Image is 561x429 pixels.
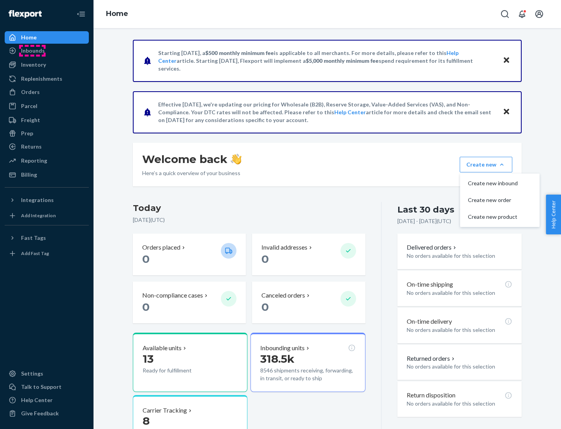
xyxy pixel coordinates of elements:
[5,194,89,206] button: Integrations
[143,344,182,353] p: Available units
[143,352,153,365] span: 13
[133,333,247,392] button: Available units13Ready for fulfillment
[546,195,561,234] button: Help Center
[5,154,89,167] a: Reporting
[142,291,203,300] p: Non-compliance cases
[407,326,512,334] p: No orders available for this selection
[73,6,89,22] button: Close Navigation
[5,140,89,153] a: Returns
[462,175,538,192] button: Create new inbound
[133,234,246,275] button: Orders placed 0
[143,367,215,374] p: Ready for fulfillment
[462,192,538,209] button: Create new order
[514,6,530,22] button: Open notifications
[260,352,295,365] span: 318.5k
[21,396,53,404] div: Help Center
[5,100,89,112] a: Parcel
[21,47,45,55] div: Inbounds
[5,58,89,71] a: Inventory
[407,391,455,400] p: Return disposition
[21,75,62,83] div: Replenishments
[106,9,128,18] a: Home
[21,102,37,110] div: Parcel
[5,381,89,393] a: Talk to Support
[334,109,366,115] a: Help Center
[407,252,512,260] p: No orders available for this selection
[501,55,512,66] button: Close
[21,370,43,378] div: Settings
[21,234,46,242] div: Fast Tags
[531,6,547,22] button: Open account menu
[5,247,89,260] a: Add Fast Tag
[133,282,246,323] button: Non-compliance cases 0
[21,143,42,151] div: Returns
[133,216,365,224] p: [DATE] ( UTC )
[158,101,495,124] p: Effective [DATE], we're updating our pricing for Wholesale (B2B), Reserve Storage, Value-Added Se...
[260,344,305,353] p: Inbounding units
[5,232,89,244] button: Fast Tags
[5,209,89,222] a: Add Integration
[205,50,274,56] span: $500 monthly minimum fee
[460,157,512,172] button: Create newCreate new inboundCreate new orderCreate new product
[5,367,89,380] a: Settings
[407,243,458,252] button: Delivered orders
[142,152,242,166] h1: Welcome back
[143,414,150,427] span: 8
[21,61,46,69] div: Inventory
[231,154,242,165] img: hand-wave emoji
[142,243,180,252] p: Orders placed
[252,282,365,323] button: Canceled orders 0
[261,252,269,266] span: 0
[21,88,40,96] div: Orders
[261,300,269,314] span: 0
[5,44,89,57] a: Inbounds
[21,212,56,219] div: Add Integration
[158,49,495,73] p: Starting [DATE], a is applicable to all merchants. For more details, please refer to this article...
[21,171,37,179] div: Billing
[407,280,453,289] p: On-time shipping
[21,129,33,137] div: Prep
[462,209,538,225] button: Create new product
[407,354,456,363] button: Returned orders
[468,214,518,220] span: Create new product
[21,157,47,165] div: Reporting
[407,289,512,297] p: No orders available for this selection
[260,367,355,382] p: 8546 shipments receiving, forwarding, in transit, or ready to ship
[251,333,365,392] button: Inbounding units318.5k8546 shipments receiving, forwarding, in transit, or ready to ship
[407,363,512,370] p: No orders available for this selection
[5,114,89,126] a: Freight
[21,383,62,391] div: Talk to Support
[5,86,89,98] a: Orders
[468,181,518,186] span: Create new inbound
[21,409,59,417] div: Give Feedback
[5,407,89,420] button: Give Feedback
[142,169,242,177] p: Here’s a quick overview of your business
[407,400,512,408] p: No orders available for this selection
[261,291,305,300] p: Canceled orders
[100,3,134,25] ol: breadcrumbs
[407,317,452,326] p: On-time delivery
[468,197,518,203] span: Create new order
[5,127,89,140] a: Prep
[143,406,187,415] p: Carrier Tracking
[397,217,451,225] p: [DATE] - [DATE] ( UTC )
[9,10,42,18] img: Flexport logo
[261,243,307,252] p: Invalid addresses
[252,234,365,275] button: Invalid addresses 0
[5,73,89,85] a: Replenishments
[133,202,365,214] h3: Today
[21,250,49,257] div: Add Fast Tag
[142,252,150,266] span: 0
[5,31,89,44] a: Home
[501,106,512,118] button: Close
[21,196,54,204] div: Integrations
[497,6,513,22] button: Open Search Box
[21,116,40,124] div: Freight
[5,168,89,181] a: Billing
[306,57,379,64] span: $5,000 monthly minimum fee
[21,34,37,41] div: Home
[142,300,150,314] span: 0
